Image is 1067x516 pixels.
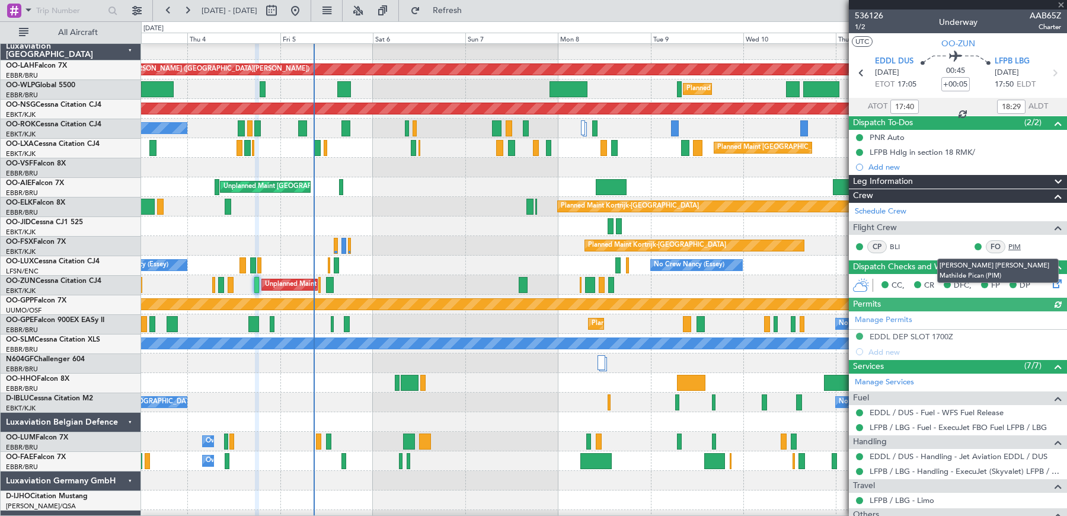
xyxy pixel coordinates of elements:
[853,189,873,203] span: Crew
[6,82,35,89] span: OO-WLP
[6,326,38,335] a: EBBR/BRU
[6,101,101,109] a: OO-NSGCessna Citation CJ4
[6,336,34,343] span: OO-SLM
[6,297,66,304] a: OO-GPPFalcon 7X
[6,395,93,402] a: D-IBLUCessna Citation M2
[995,67,1019,79] span: [DATE]
[836,33,928,43] div: Thu 11
[6,228,36,237] a: EBKT/KJK
[875,56,913,68] span: EDDL DUS
[6,130,36,139] a: EBKT/KJK
[6,297,34,304] span: OO-GPP
[897,79,916,91] span: 17:05
[870,466,1061,476] a: LFPB / LBG - Handling - ExecuJet (Skyvalet) LFPB / LBG
[651,33,743,43] div: Tue 9
[6,238,66,246] a: OO-FSXFalcon 7X
[1024,359,1042,372] span: (7/7)
[6,306,41,315] a: UUMO/OSF
[853,221,897,235] span: Flight Crew
[855,22,883,32] span: 1/2
[853,479,875,493] span: Travel
[743,33,836,43] div: Wed 10
[870,422,1047,432] a: LFPB / LBG - Fuel - ExecuJet FBO Fuel LFPB / LBG
[31,28,125,37] span: All Aircraft
[995,56,1030,68] span: LFPB LBG
[937,259,1059,283] div: [PERSON_NAME] [PERSON_NAME] Mathilde Pican (PIM)
[6,395,29,402] span: D-IBLU
[405,1,476,20] button: Refresh
[853,360,884,374] span: Services
[6,219,83,226] a: OO-JIDCessna CJ1 525
[875,79,895,91] span: ETOT
[686,80,772,98] div: Planned Maint Milan (Linate)
[143,24,164,34] div: [DATE]
[280,33,373,43] div: Fri 5
[890,241,916,252] a: BLI
[558,33,650,43] div: Mon 8
[6,247,36,256] a: EBKT/KJK
[6,121,36,128] span: OO-ROK
[855,377,914,388] a: Manage Services
[6,160,33,167] span: OO-VSF
[6,258,100,265] a: OO-LUXCessna Citation CJ4
[6,502,76,511] a: [PERSON_NAME]/QSA
[6,189,38,198] a: EBBR/BRU
[6,317,104,324] a: OO-GPEFalcon 900EX EASy II
[6,238,33,246] span: OO-FSX
[6,180,31,187] span: OO-AIE
[855,9,883,22] span: 536126
[6,121,101,128] a: OO-ROKCessna Citation CJ4
[6,267,39,276] a: LFSN/ENC
[852,36,873,47] button: UTC
[853,260,966,274] span: Dispatch Checks and Weather
[6,169,38,178] a: EBBR/BRU
[1017,79,1036,91] span: ELDT
[853,435,887,449] span: Handling
[853,116,913,130] span: Dispatch To-Dos
[6,345,38,354] a: EBBR/BRU
[868,101,887,113] span: ATOT
[6,443,38,452] a: EBBR/BRU
[6,258,34,265] span: OO-LUX
[868,162,1061,172] div: Add new
[592,315,806,333] div: Planned Maint [GEOGRAPHIC_DATA] ([GEOGRAPHIC_DATA] National)
[13,23,129,42] button: All Aircraft
[6,356,85,363] a: N604GFChallenger 604
[939,16,977,28] div: Underway
[95,33,187,43] div: Wed 3
[373,33,465,43] div: Sat 6
[1030,22,1061,32] span: Charter
[187,33,280,43] div: Thu 4
[423,7,472,15] span: Refresh
[561,198,699,215] div: Planned Maint Kortrijk-[GEOGRAPHIC_DATA]
[6,149,36,158] a: EBKT/KJK
[875,67,899,79] span: [DATE]
[6,434,68,441] a: OO-LUMFalcon 7X
[206,432,286,450] div: Owner Melsbroek Air Base
[6,180,64,187] a: OO-AIEFalcon 7X
[654,256,724,274] div: No Crew Nancy (Essey)
[6,110,36,119] a: EBKT/KJK
[6,463,38,472] a: EBBR/BRU
[924,280,934,292] span: CR
[870,407,1004,418] a: EDDL / DUS - Fuel - WFS Fuel Release
[870,495,934,505] a: LFPB / LBG - Limo
[6,317,34,324] span: OO-GPE
[6,71,38,80] a: EBBR/BRU
[6,454,66,461] a: OO-FAEFalcon 7X
[6,141,100,148] a: OO-LXACessna Citation CJ4
[265,276,460,294] div: Unplanned Maint [GEOGRAPHIC_DATA] ([GEOGRAPHIC_DATA])
[839,315,1037,333] div: No Crew [GEOGRAPHIC_DATA] ([GEOGRAPHIC_DATA] National)
[6,160,66,167] a: OO-VSFFalcon 8X
[6,278,36,285] span: OO-ZUN
[892,280,905,292] span: CC,
[946,65,965,77] span: 00:45
[853,391,869,405] span: Fuel
[588,237,726,254] div: Planned Maint Kortrijk-[GEOGRAPHIC_DATA]
[6,493,88,500] a: D-IJHOCitation Mustang
[870,147,975,157] div: LFPB Hdlg in section 18 RMK/
[6,219,31,226] span: OO-JID
[717,139,932,157] div: Planned Maint [GEOGRAPHIC_DATA] ([GEOGRAPHIC_DATA] National)
[6,454,33,461] span: OO-FAE
[1030,9,1061,22] span: AAB65Z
